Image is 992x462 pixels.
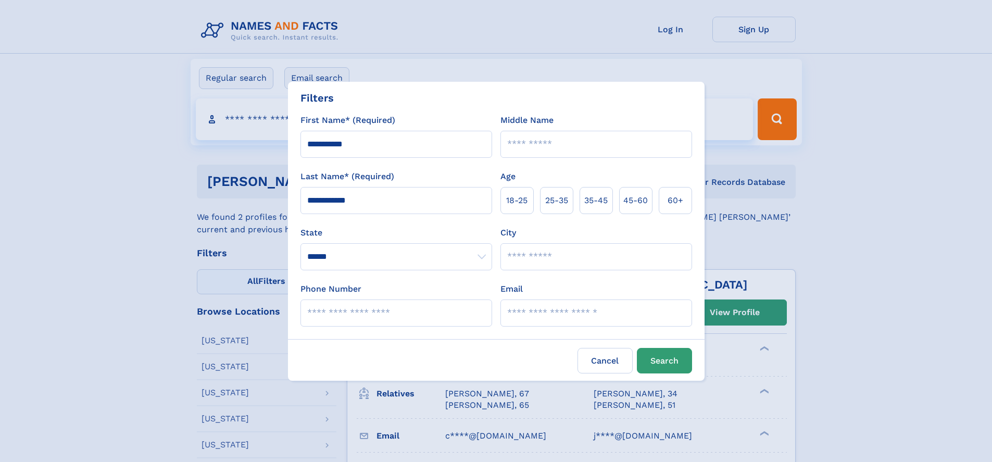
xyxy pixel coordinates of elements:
label: First Name* (Required) [300,114,395,127]
label: Email [500,283,523,295]
label: Phone Number [300,283,361,295]
label: Middle Name [500,114,554,127]
span: 25‑35 [545,194,568,207]
span: 18‑25 [506,194,528,207]
button: Search [637,348,692,373]
label: Cancel [577,348,633,373]
span: 60+ [668,194,683,207]
span: 35‑45 [584,194,608,207]
label: City [500,227,516,239]
div: Filters [300,90,334,106]
span: 45‑60 [623,194,648,207]
label: State [300,227,492,239]
label: Last Name* (Required) [300,170,394,183]
label: Age [500,170,516,183]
